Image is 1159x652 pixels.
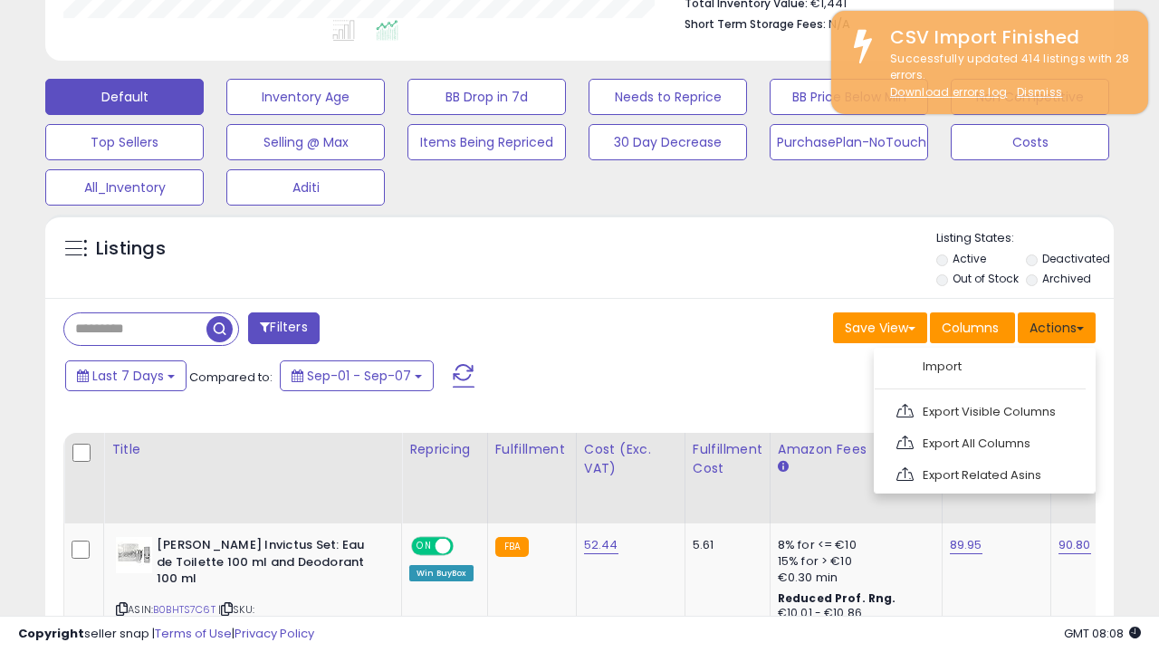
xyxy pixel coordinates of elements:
[1042,271,1091,286] label: Archived
[116,537,388,651] div: ASIN:
[45,169,204,206] button: All_Inventory
[778,537,928,553] div: 8% for <= €10
[884,352,1082,380] a: Import
[884,398,1082,426] a: Export Visible Columns
[226,79,385,115] button: Inventory Age
[65,360,187,391] button: Last 7 Days
[92,367,164,385] span: Last 7 Days
[778,570,928,586] div: €0.30 min
[770,124,928,160] button: PurchasePlan-NoTouch
[953,271,1019,286] label: Out of Stock
[407,124,566,160] button: Items Being Repriced
[950,536,982,554] a: 89.95
[280,360,434,391] button: Sep-01 - Sep-07
[226,169,385,206] button: Aditi
[1042,251,1110,266] label: Deactivated
[407,79,566,115] button: BB Drop in 7d
[876,24,1135,51] div: CSV Import Finished
[409,565,474,581] div: Win BuyBox
[18,626,314,643] div: seller snap | |
[157,537,377,592] b: [PERSON_NAME] Invictus Set: Eau de Toilette 100 ml and Deodorant 100 ml
[876,51,1135,101] div: Successfully updated 414 listings with 28 errors.
[584,440,677,478] div: Cost (Exc. VAT)
[451,539,480,554] span: OFF
[1064,625,1141,642] span: 2025-09-15 08:08 GMT
[155,625,232,642] a: Terms of Use
[685,16,826,32] b: Short Term Storage Fees:
[693,537,756,553] div: 5.61
[495,537,529,557] small: FBA
[778,590,896,606] b: Reduced Prof. Rng.
[829,15,850,33] span: N/A
[693,440,762,478] div: Fulfillment Cost
[833,312,927,343] button: Save View
[778,553,928,570] div: 15% for > €10
[45,79,204,115] button: Default
[936,230,1114,247] p: Listing States:
[951,124,1109,160] button: Costs
[942,319,999,337] span: Columns
[1058,536,1091,554] a: 90.80
[589,124,747,160] button: 30 Day Decrease
[413,539,436,554] span: ON
[226,124,385,160] button: Selling @ Max
[116,537,152,573] img: 41SHpQeEb7L._SL40_.jpg
[248,312,319,344] button: Filters
[235,625,314,642] a: Privacy Policy
[1017,84,1062,100] u: Dismiss
[884,461,1082,489] a: Export Related Asins
[589,79,747,115] button: Needs to Reprice
[584,536,618,554] a: 52.44
[96,236,166,262] h5: Listings
[778,459,789,475] small: Amazon Fees.
[45,124,204,160] button: Top Sellers
[890,84,1007,100] a: Download errors log
[778,440,934,459] div: Amazon Fees
[189,369,273,386] span: Compared to:
[307,367,411,385] span: Sep-01 - Sep-07
[111,440,394,459] div: Title
[409,440,480,459] div: Repricing
[884,429,1082,457] a: Export All Columns
[953,251,986,266] label: Active
[495,440,569,459] div: Fulfillment
[1018,312,1096,343] button: Actions
[18,625,84,642] strong: Copyright
[930,312,1015,343] button: Columns
[770,79,928,115] button: BB Price Below Min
